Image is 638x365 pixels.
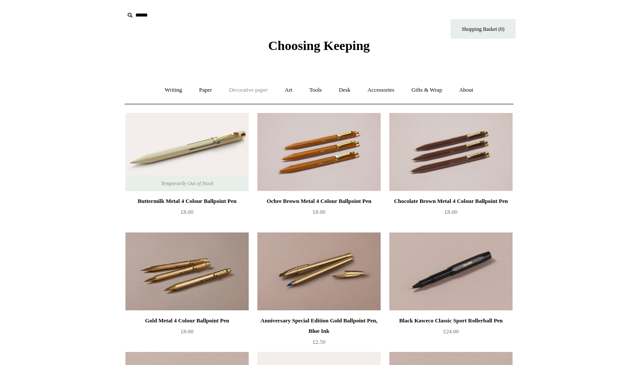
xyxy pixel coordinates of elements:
span: £8.00 [312,209,325,215]
a: Anniversary Special Edition Gold Ballpoint Pen, Blue Ink Anniversary Special Edition Gold Ballpoi... [257,232,381,311]
img: Black Kaweco Classic Sport Rollerball Pen [389,232,513,311]
span: Temporarily Out of Stock [152,176,222,191]
div: Black Kaweco Classic Sport Rollerball Pen [391,315,510,326]
div: Buttermilk Metal 4 Colour Ballpoint Pen [128,196,247,206]
div: Anniversary Special Edition Gold Ballpoint Pen, Blue Ink [260,315,378,336]
img: Anniversary Special Edition Gold Ballpoint Pen, Blue Ink [257,232,381,311]
a: Gifts & Wrap [404,79,450,102]
a: Tools [302,79,330,102]
span: £2.50 [312,338,325,345]
span: £24.00 [443,328,459,335]
img: Ochre Brown Metal 4 Colour Ballpoint Pen [257,113,381,191]
a: Decorative paper [221,79,276,102]
a: Writing [157,79,190,102]
a: Anniversary Special Edition Gold Ballpoint Pen, Blue Ink £2.50 [257,315,381,351]
a: Buttermilk Metal 4 Colour Ballpoint Pen £8.00 [125,196,249,232]
a: Paper [191,79,220,102]
a: Gold Metal 4 Colour Ballpoint Pen Gold Metal 4 Colour Ballpoint Pen [125,232,249,311]
a: Chocolate Brown Metal 4 Colour Ballpoint Pen Chocolate Brown Metal 4 Colour Ballpoint Pen [389,113,513,191]
a: Desk [331,79,358,102]
a: Buttermilk Metal 4 Colour Ballpoint Pen Buttermilk Metal 4 Colour Ballpoint Pen Temporarily Out o... [125,113,249,191]
a: Black Kaweco Classic Sport Rollerball Pen Black Kaweco Classic Sport Rollerball Pen [389,232,513,311]
a: Chocolate Brown Metal 4 Colour Ballpoint Pen £8.00 [389,196,513,232]
a: Art [277,79,300,102]
a: Shopping Basket (0) [451,19,516,39]
a: Choosing Keeping [268,45,370,51]
span: £8.00 [181,209,193,215]
span: Choosing Keeping [268,38,370,53]
img: Chocolate Brown Metal 4 Colour Ballpoint Pen [389,113,513,191]
div: Gold Metal 4 Colour Ballpoint Pen [128,315,247,326]
img: Gold Metal 4 Colour Ballpoint Pen [125,232,249,311]
div: Chocolate Brown Metal 4 Colour Ballpoint Pen [391,196,510,206]
a: Gold Metal 4 Colour Ballpoint Pen £8.00 [125,315,249,351]
a: Ochre Brown Metal 4 Colour Ballpoint Pen Ochre Brown Metal 4 Colour Ballpoint Pen [257,113,381,191]
a: Black Kaweco Classic Sport Rollerball Pen £24.00 [389,315,513,351]
a: Ochre Brown Metal 4 Colour Ballpoint Pen £8.00 [257,196,381,232]
span: £8.00 [444,209,457,215]
a: About [451,79,481,102]
div: Ochre Brown Metal 4 Colour Ballpoint Pen [260,196,378,206]
img: Buttermilk Metal 4 Colour Ballpoint Pen [125,113,249,191]
span: £8.00 [181,328,193,335]
a: Accessories [360,79,402,102]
